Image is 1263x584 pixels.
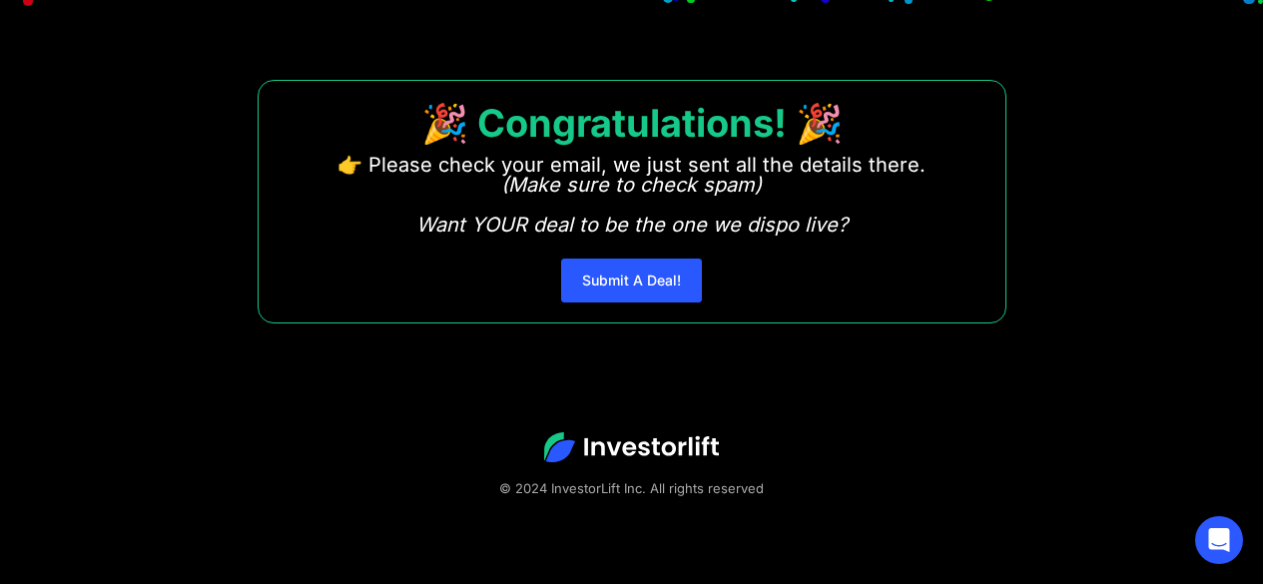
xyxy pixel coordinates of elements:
[421,100,843,146] strong: 🎉 Congratulations! 🎉
[416,173,848,237] em: (Make sure to check spam) Want YOUR deal to be the one we dispo live?
[1195,516,1243,564] div: Open Intercom Messenger
[561,259,702,302] a: Submit A Deal!
[70,478,1193,498] div: © 2024 InvestorLift Inc. All rights reserved
[337,155,926,235] p: 👉 Please check your email, we just sent all the details there. ‍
